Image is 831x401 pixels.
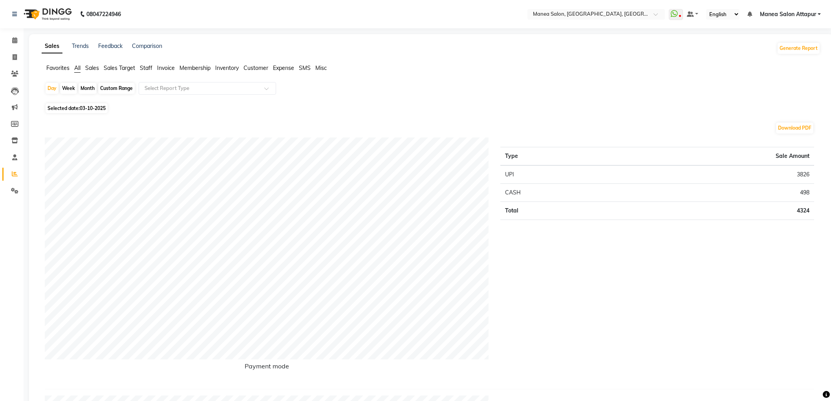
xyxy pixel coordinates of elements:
[778,43,820,54] button: Generate Report
[98,42,123,49] a: Feedback
[616,147,814,166] th: Sale Amount
[42,39,62,53] a: Sales
[500,147,616,166] th: Type
[20,3,74,25] img: logo
[299,64,311,71] span: SMS
[140,64,152,71] span: Staff
[616,202,814,220] td: 4324
[74,64,81,71] span: All
[86,3,121,25] b: 08047224946
[243,64,268,71] span: Customer
[500,184,616,202] td: CASH
[776,123,813,134] button: Download PDF
[132,42,162,49] a: Comparison
[46,64,70,71] span: Favorites
[616,165,814,184] td: 3826
[315,64,327,71] span: Misc
[98,83,135,94] div: Custom Range
[500,202,616,220] td: Total
[500,165,616,184] td: UPI
[616,184,814,202] td: 498
[157,64,175,71] span: Invoice
[46,103,108,113] span: Selected date:
[60,83,77,94] div: Week
[273,64,294,71] span: Expense
[85,64,99,71] span: Sales
[104,64,135,71] span: Sales Target
[179,64,210,71] span: Membership
[45,363,489,373] h6: Payment mode
[79,83,97,94] div: Month
[46,83,59,94] div: Day
[760,10,816,18] span: Manea Salon Attapur
[215,64,239,71] span: Inventory
[80,105,106,111] span: 03-10-2025
[72,42,89,49] a: Trends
